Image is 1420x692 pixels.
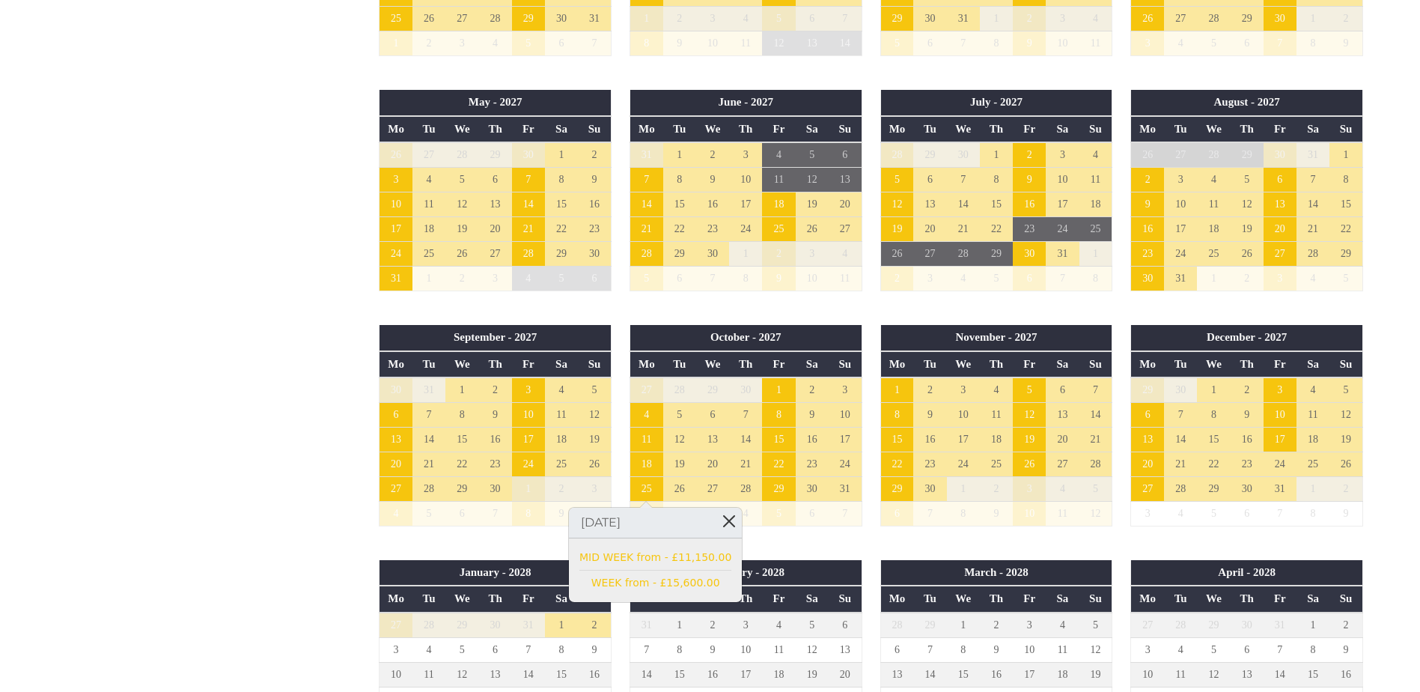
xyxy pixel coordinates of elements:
[512,7,545,31] td: 29
[380,116,412,142] th: Mo
[1329,217,1362,242] td: 22
[478,142,511,168] td: 29
[947,116,980,142] th: We
[412,31,445,56] td: 2
[1296,351,1329,377] th: Sa
[380,192,412,217] td: 10
[1079,217,1112,242] td: 25
[1231,351,1264,377] th: Th
[380,142,412,168] td: 26
[796,31,829,56] td: 13
[1296,31,1329,56] td: 8
[545,116,578,142] th: Sa
[947,31,980,56] td: 7
[380,242,412,267] td: 24
[913,192,946,217] td: 13
[478,242,511,267] td: 27
[980,168,1013,192] td: 8
[796,116,829,142] th: Sa
[1046,168,1079,192] td: 10
[796,168,829,192] td: 12
[1197,267,1230,291] td: 1
[512,192,545,217] td: 14
[1046,217,1079,242] td: 24
[762,217,795,242] td: 25
[1131,351,1164,377] th: Mo
[913,142,946,168] td: 29
[1013,116,1046,142] th: Fr
[380,377,412,403] td: 30
[1164,7,1197,31] td: 27
[1013,192,1046,217] td: 16
[478,377,511,403] td: 2
[796,351,829,377] th: Sa
[630,242,662,267] td: 28
[1231,192,1264,217] td: 12
[1079,351,1112,377] th: Su
[1329,351,1362,377] th: Su
[1296,142,1329,168] td: 31
[663,351,696,377] th: Tu
[1164,242,1197,267] td: 24
[696,168,729,192] td: 9
[913,267,946,291] td: 3
[696,217,729,242] td: 23
[663,31,696,56] td: 9
[1013,7,1046,31] td: 2
[1046,267,1079,291] td: 7
[445,168,478,192] td: 5
[880,116,913,142] th: Mo
[512,351,545,377] th: Fr
[829,267,862,291] td: 11
[1046,116,1079,142] th: Sa
[1329,192,1362,217] td: 15
[829,192,862,217] td: 20
[980,31,1013,56] td: 8
[947,142,980,168] td: 30
[880,90,1112,115] th: July - 2027
[1197,242,1230,267] td: 25
[980,142,1013,168] td: 1
[1329,116,1362,142] th: Su
[729,116,762,142] th: Th
[1079,267,1112,291] td: 8
[1131,217,1164,242] td: 16
[1231,242,1264,267] td: 26
[729,7,762,31] td: 4
[696,192,729,217] td: 16
[1296,168,1329,192] td: 7
[445,142,478,168] td: 28
[1264,242,1296,267] td: 27
[1264,217,1296,242] td: 20
[1197,7,1230,31] td: 28
[1131,168,1164,192] td: 2
[1231,142,1264,168] td: 29
[796,7,829,31] td: 6
[1296,116,1329,142] th: Sa
[1164,116,1197,142] th: Tu
[445,217,478,242] td: 19
[445,192,478,217] td: 12
[1296,217,1329,242] td: 21
[380,90,612,115] th: May - 2027
[913,217,946,242] td: 20
[1164,351,1197,377] th: Tu
[762,267,795,291] td: 9
[980,116,1013,142] th: Th
[880,168,913,192] td: 5
[829,217,862,242] td: 27
[445,351,478,377] th: We
[545,192,578,217] td: 15
[1046,192,1079,217] td: 17
[980,267,1013,291] td: 5
[1013,351,1046,377] th: Fr
[1231,168,1264,192] td: 5
[579,550,731,565] a: MID WEEK from - £11,150.00
[1329,7,1362,31] td: 2
[578,192,611,217] td: 16
[762,192,795,217] td: 18
[630,168,662,192] td: 7
[947,242,980,267] td: 28
[1013,267,1046,291] td: 6
[630,217,662,242] td: 21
